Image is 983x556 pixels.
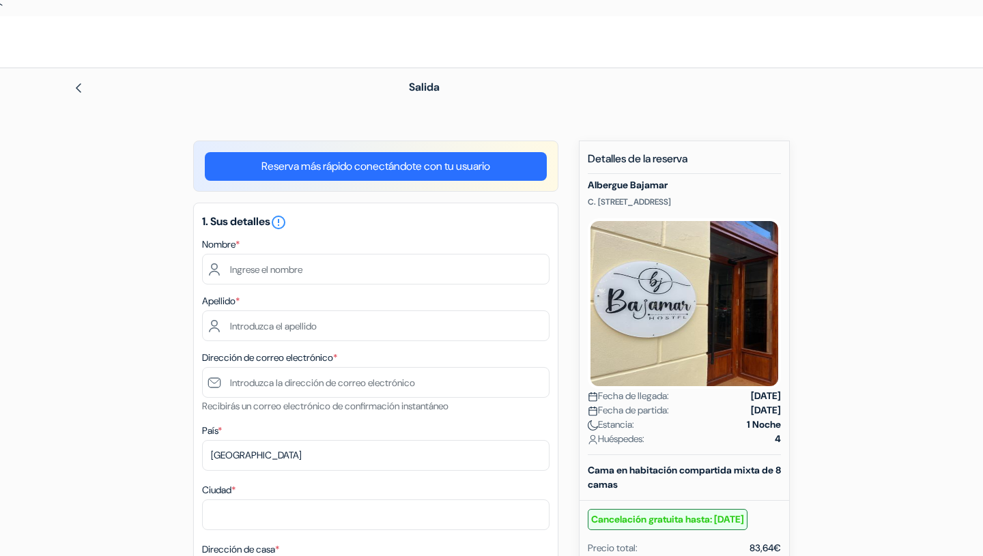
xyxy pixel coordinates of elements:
b: Cama en habitación compartida mixta de 8 camas [588,464,781,491]
strong: [DATE] [751,389,781,403]
p: C. [STREET_ADDRESS] [588,196,781,207]
img: calendar.svg [588,392,598,402]
img: user_icon.svg [588,435,598,445]
img: moon.svg [588,420,598,430]
span: Fecha de partida: [588,403,669,418]
small: Cancelación gratuita hasta: [DATE] [588,509,747,530]
strong: 4 [775,432,781,446]
img: left_arrow.svg [73,83,84,93]
div: Precio total: [588,541,638,555]
label: Dirección de correo electrónico [202,351,337,365]
label: Apellido [202,294,240,308]
h5: 1. Sus detalles [202,214,550,231]
strong: 1 Noche [747,418,781,432]
small: Recibirás un correo electrónico de confirmación instantáneo [202,400,448,412]
img: AlberguesJuveniles.es [16,30,187,54]
label: País [202,424,222,438]
span: Salida [409,80,440,94]
span: Huéspedes: [588,432,644,446]
input: Introduzca el apellido [202,310,550,341]
label: Nombre [202,237,240,252]
i: error_outline [270,214,287,231]
h5: Albergue Bajamar [588,179,781,191]
a: Reserva más rápido conectándote con tu usuario [205,152,547,181]
input: Introduzca la dirección de correo electrónico [202,367,550,398]
strong: [DATE] [751,403,781,418]
a: error_outline [270,214,287,229]
span: Fecha de llegada: [588,389,669,403]
img: calendar.svg [588,406,598,416]
label: Ciudad [202,483,236,497]
h5: Detalles de la reserva [588,152,781,174]
input: Ingrese el nombre [202,254,550,284]
div: 83,64€ [750,541,781,555]
span: Estancia: [588,418,634,432]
